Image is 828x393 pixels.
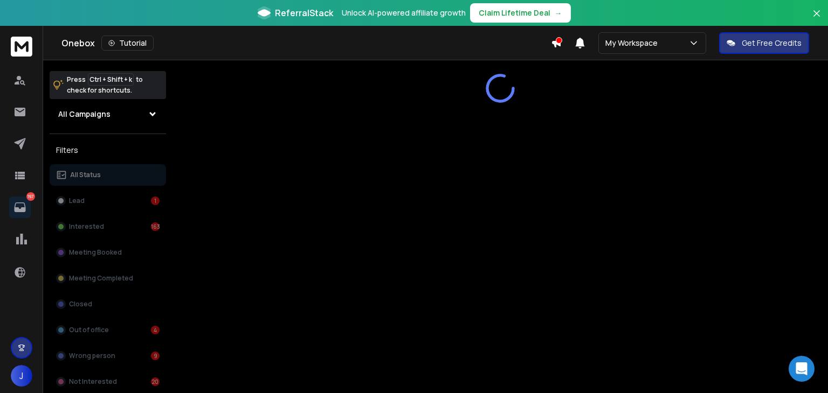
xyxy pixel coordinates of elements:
button: J [11,365,32,387]
span: → [555,8,562,18]
span: ReferralStack [275,6,333,19]
button: Claim Lifetime Deal→ [470,3,571,23]
p: 197 [26,192,35,201]
button: Tutorial [101,36,154,51]
span: Ctrl + Shift + k [88,73,134,86]
p: Press to check for shortcuts. [67,74,143,96]
a: 197 [9,196,31,218]
button: Get Free Credits [719,32,809,54]
button: All Campaigns [50,103,166,125]
div: Open Intercom Messenger [789,356,815,382]
p: My Workspace [605,38,662,48]
h1: All Campaigns [58,109,111,120]
p: Get Free Credits [742,38,802,48]
p: Unlock AI-powered affiliate growth [342,8,466,18]
h3: Filters [50,143,166,158]
button: Close banner [810,6,824,32]
div: Onebox [61,36,551,51]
